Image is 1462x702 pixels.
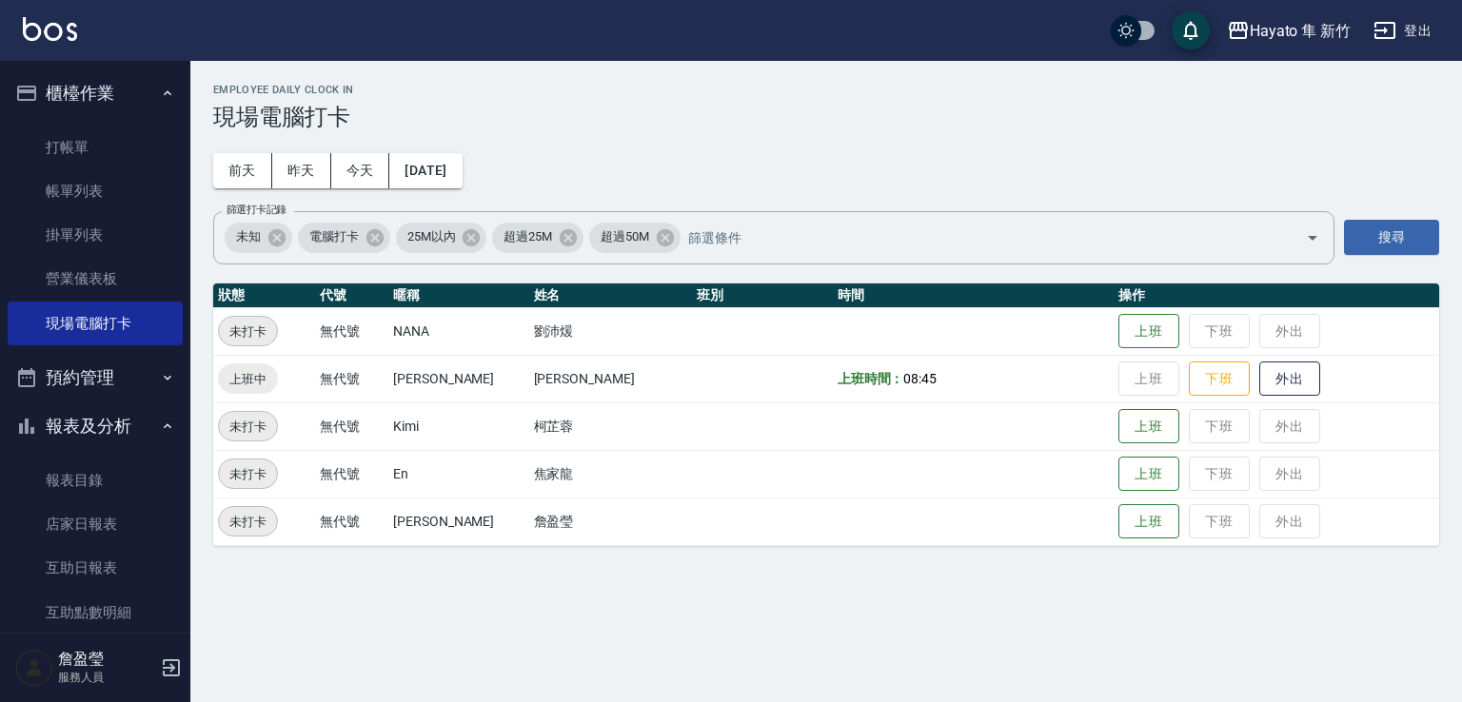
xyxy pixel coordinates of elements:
td: 無代號 [315,450,388,497]
td: 無代號 [315,355,388,402]
th: 姓名 [529,283,693,308]
div: 超過25M [492,223,583,253]
span: 上班中 [218,369,278,389]
th: 狀態 [213,283,315,308]
span: 未打卡 [219,417,277,437]
button: 上班 [1118,409,1179,444]
span: 超過25M [492,227,563,246]
button: [DATE] [389,153,462,188]
div: 電腦打卡 [298,223,390,253]
img: Logo [23,17,77,41]
a: 打帳單 [8,126,183,169]
button: Open [1297,223,1328,253]
label: 篩選打卡記錄 [227,203,286,217]
td: 詹盈瑩 [529,497,693,545]
span: 未知 [225,227,272,246]
a: 報表目錄 [8,458,183,502]
span: 08:45 [903,371,937,386]
span: 電腦打卡 [298,227,370,246]
a: 掛單列表 [8,213,183,257]
button: 下班 [1189,361,1250,397]
button: 預約管理 [8,353,183,402]
button: 搜尋 [1344,220,1439,255]
input: 篩選條件 [683,221,1273,254]
td: 劉沛煖 [529,307,693,355]
p: 服務人員 [58,669,155,686]
th: 操作 [1114,283,1439,308]
a: 現場電腦打卡 [8,302,183,345]
button: 櫃檯作業 [8,68,183,118]
div: 超過50M [589,223,681,253]
td: 無代號 [315,497,388,545]
th: 暱稱 [388,283,529,308]
span: 未打卡 [219,512,277,532]
td: 無代號 [315,307,388,355]
td: NANA [388,307,529,355]
h2: Employee Daily Clock In [213,84,1439,96]
a: 互助點數明細 [8,591,183,634]
span: 未打卡 [219,464,277,484]
th: 時間 [833,283,1114,308]
td: 無代號 [315,402,388,450]
span: 25M以內 [396,227,467,246]
div: Hayato 隼 新竹 [1250,19,1351,43]
button: 上班 [1118,314,1179,349]
div: 25M以內 [396,223,487,253]
button: 昨天 [272,153,331,188]
button: 今天 [331,153,390,188]
img: Person [15,649,53,687]
td: [PERSON_NAME] [388,355,529,402]
div: 未知 [225,223,292,253]
button: save [1172,11,1210,49]
button: 前天 [213,153,272,188]
button: 上班 [1118,504,1179,539]
button: 外出 [1259,361,1320,397]
span: 未打卡 [219,322,277,341]
h3: 現場電腦打卡 [213,104,1439,130]
button: 登出 [1366,13,1439,49]
h5: 詹盈瑩 [58,650,155,669]
td: Kimi [388,402,529,450]
td: [PERSON_NAME] [388,497,529,545]
td: 焦家龍 [529,450,693,497]
span: 超過50M [589,227,661,246]
a: 帳單列表 [8,169,183,213]
a: 營業儀表板 [8,257,183,301]
button: 上班 [1118,457,1179,492]
th: 班別 [692,283,833,308]
b: 上班時間： [838,371,904,386]
a: 店家日報表 [8,502,183,546]
td: En [388,450,529,497]
button: 報表及分析 [8,401,183,451]
a: 互助日報表 [8,546,183,590]
th: 代號 [315,283,388,308]
td: [PERSON_NAME] [529,355,693,402]
button: Hayato 隼 新竹 [1219,11,1358,50]
td: 柯芷蓉 [529,402,693,450]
